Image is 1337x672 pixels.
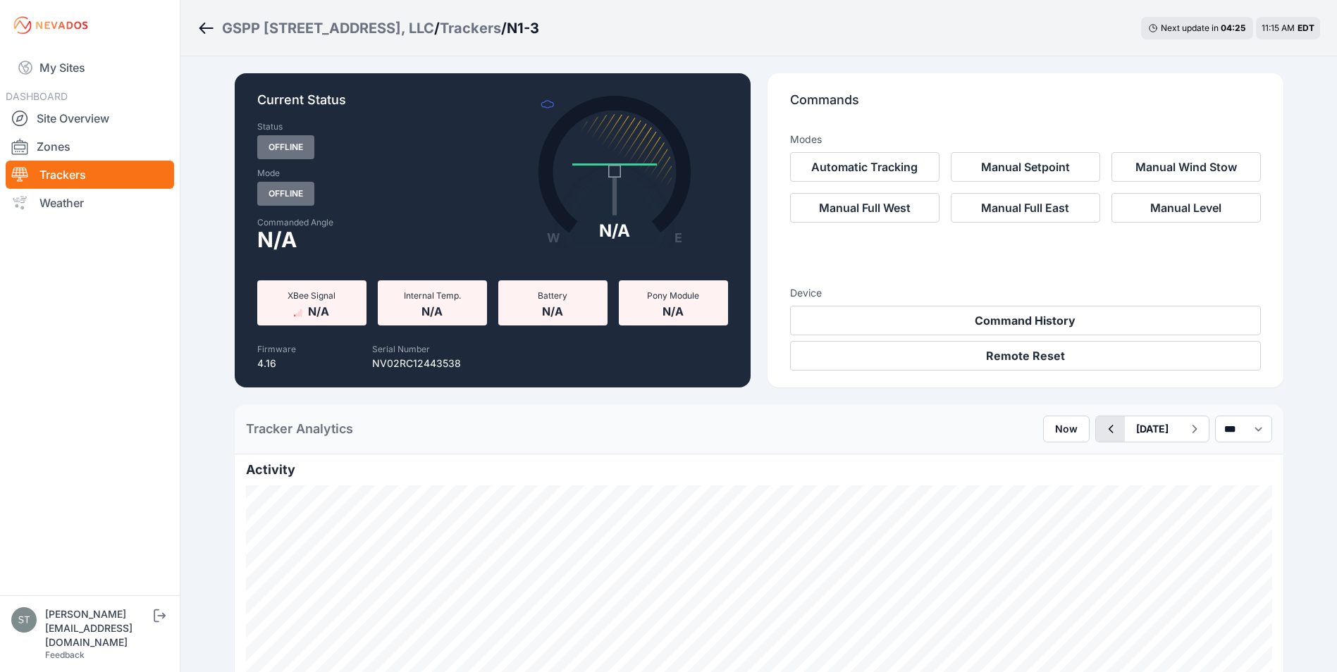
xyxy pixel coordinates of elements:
span: Internal Temp. [404,290,461,301]
label: Serial Number [372,344,430,354]
span: Pony Module [647,290,699,301]
span: DASHBOARD [6,90,68,102]
button: Manual Full East [951,193,1100,223]
img: Nevados [11,14,90,37]
span: Battery [538,290,567,301]
img: steve@nevados.solar [11,607,37,633]
a: Weather [6,189,174,217]
label: Mode [257,168,280,179]
span: Offline [257,182,314,206]
span: XBee Signal [288,290,335,301]
button: Remote Reset [790,341,1261,371]
span: / [434,18,440,38]
h2: Activity [246,460,1272,480]
a: Trackers [6,161,174,189]
button: Manual Setpoint [951,152,1100,182]
button: Command History [790,306,1261,335]
a: Trackers [440,18,501,38]
button: [DATE] [1125,416,1180,442]
span: EDT [1298,23,1314,33]
h3: Device [790,286,1261,300]
h3: Modes [790,132,822,147]
button: Automatic Tracking [790,152,939,182]
span: 11:15 AM [1262,23,1295,33]
span: Offline [257,135,314,159]
p: 4.16 [257,356,296,371]
p: Current Status [257,90,728,121]
a: Zones [6,132,174,161]
span: Next update in [1161,23,1219,33]
a: Feedback [45,649,85,660]
span: N/A [257,231,297,248]
div: N/A [599,220,630,242]
label: Firmware [257,344,296,354]
span: / [501,18,507,38]
button: Manual Full West [790,193,939,223]
label: Status [257,121,283,132]
span: N/A [663,301,684,318]
button: Manual Wind Stow [1111,152,1261,182]
span: N/A [542,301,563,318]
h2: Tracker Analytics [246,419,353,439]
div: 04 : 25 [1221,23,1246,34]
span: N/A [308,301,329,318]
button: Now [1043,416,1090,442]
p: NV02RC12443538 [372,356,461,371]
div: [PERSON_NAME][EMAIL_ADDRESS][DOMAIN_NAME] [45,607,151,649]
span: N/A [421,301,443,318]
h3: N1-3 [507,18,539,38]
a: GSPP [STREET_ADDRESS], LLC [222,18,434,38]
button: Manual Level [1111,193,1261,223]
p: Commands [790,90,1261,121]
label: Commanded Angle [257,217,484,228]
a: Site Overview [6,104,174,132]
nav: Breadcrumb [197,10,539,46]
a: My Sites [6,51,174,85]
